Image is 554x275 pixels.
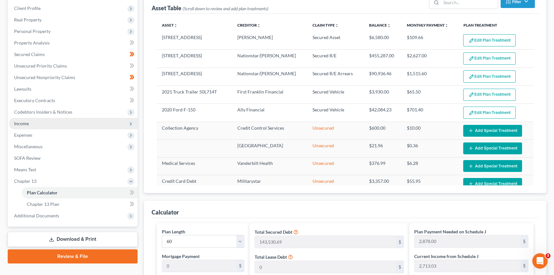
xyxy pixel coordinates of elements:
[402,86,458,104] td: $65.50
[157,32,232,50] td: [STREET_ADDRESS]
[469,56,474,61] img: edit-pencil-c1479a1de80d8dea1e2430c2f745a3c6a07e9d7aa2eeffe225670001d78357a8.svg
[232,68,308,85] td: Nationstar/[PERSON_NAME]
[463,160,522,172] button: Add Special Treatment
[9,60,138,72] a: Unsecured Priority Claims
[402,122,458,139] td: $10.00
[307,86,364,104] td: Secured Vehicle
[162,228,185,235] label: Plan Length
[463,34,516,46] button: Edit Plan Treatment
[9,83,138,95] a: Lawsuits
[162,260,236,272] input: 0.00
[396,236,404,248] div: $
[14,132,32,138] span: Expenses
[162,253,200,260] label: Mortgage Payment
[232,122,308,139] td: Credit Control Services
[14,86,31,92] span: Lawsuits
[152,208,179,216] div: Calculator
[14,75,75,80] span: Unsecured Nonpriority Claims
[14,98,55,103] span: Executory Contracts
[364,104,402,122] td: $42,084.23
[463,70,516,83] button: Edit Plan Treatment
[364,32,402,50] td: $6,580.00
[237,23,261,28] a: Creditorunfold_more
[14,109,72,115] span: Codebtors Insiders & Notices
[9,37,138,49] a: Property Analysis
[255,254,287,260] label: Total Lease Debt
[307,175,364,193] td: Unsecured
[232,32,308,50] td: [PERSON_NAME]
[445,24,448,28] i: unfold_more
[14,40,50,45] span: Property Analysis
[364,50,402,68] td: $455,287.00
[396,261,404,273] div: $
[257,24,261,28] i: unfold_more
[14,144,43,149] span: Miscellaneous
[9,72,138,83] a: Unsecured Nonpriority Claims
[407,23,448,28] a: Monthly Paymentunfold_more
[27,201,59,207] span: Chapter 13 Plan
[364,175,402,193] td: $3,357.00
[22,198,138,210] a: Chapter 13 Plan
[402,68,458,85] td: $1,515.60
[14,5,41,11] span: Client Profile
[255,229,292,235] label: Total Secured Debt
[307,140,364,157] td: Unsecured
[364,68,402,85] td: $90,936.46
[402,32,458,50] td: $109.66
[307,122,364,139] td: Unsecured
[402,140,458,157] td: $0.36
[14,178,36,184] span: Chapter 13
[232,86,308,104] td: First Franklin Financial
[157,104,232,122] td: 2020 Ford F-150
[157,175,232,193] td: Credit Card Debt
[157,68,232,85] td: [STREET_ADDRESS]
[402,50,458,68] td: $2,627.00
[364,86,402,104] td: $3,930.00
[402,175,458,193] td: $55.95
[307,32,364,50] td: Secured Asset
[152,4,268,12] div: Asset Table
[402,157,458,175] td: $6.28
[463,107,516,119] button: Edit Plan Treatment
[307,50,364,68] td: Secured R/E
[232,157,308,175] td: Vanderbilt Health
[9,49,138,60] a: Secured Claims
[14,213,59,218] span: Additional Documents
[22,187,138,198] a: Plan Calculator
[414,228,486,235] label: Plan Payment Needed on Schedule J
[532,253,548,269] iframe: Intercom live chat
[307,157,364,175] td: Unsecured
[414,253,479,260] label: Current Income from Schedule J
[14,52,45,57] span: Secured Claims
[232,104,308,122] td: Ally Financial
[387,24,391,28] i: unfold_more
[255,261,396,273] input: 0.00
[14,121,29,126] span: Income
[174,24,178,28] i: unfold_more
[14,63,67,69] span: Unsecured Priority Claims
[232,175,308,193] td: Militarystar
[520,260,528,272] div: $
[520,235,528,247] div: $
[469,38,474,43] img: edit-pencil-c1479a1de80d8dea1e2430c2f745a3c6a07e9d7aa2eeffe225670001d78357a8.svg
[545,253,550,258] span: 3
[369,23,391,28] a: Balanceunfold_more
[415,260,520,272] input: 0.00
[463,89,516,101] button: Edit Plan Treatment
[183,6,268,11] span: (Scroll down to review and add plan treatments)
[232,140,308,157] td: [GEOGRAPHIC_DATA]
[8,249,138,263] a: Review & File
[402,104,458,122] td: $701.40
[469,110,474,116] img: edit-pencil-c1479a1de80d8dea1e2430c2f745a3c6a07e9d7aa2eeffe225670001d78357a8.svg
[27,190,58,195] span: Plan Calculator
[469,92,474,97] img: edit-pencil-c1479a1de80d8dea1e2430c2f745a3c6a07e9d7aa2eeffe225670001d78357a8.svg
[14,28,51,34] span: Personal Property
[307,104,364,122] td: Secured Vehicle
[9,152,138,164] a: SOFA Review
[364,157,402,175] td: $376.99
[415,235,520,247] input: 0.00
[463,142,522,154] button: Add Special Treatment
[8,232,138,247] a: Download & Print
[463,125,522,137] button: Add Special Treatment
[307,68,364,85] td: Secured R/E Arrears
